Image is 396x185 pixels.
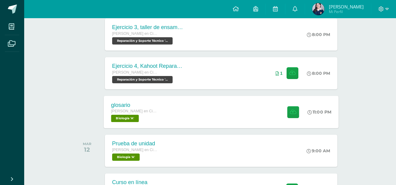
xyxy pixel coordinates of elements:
[307,71,330,76] div: 8:00 PM
[111,102,157,108] div: glosario
[276,71,283,76] div: Archivos entregados
[312,3,324,15] img: bc454ee332b5e7564552bee85202058b.png
[111,115,139,122] span: Biología 'A'
[329,9,364,14] span: Mi Perfil
[112,154,140,161] span: Biología 'A'
[307,32,330,37] div: 8:00 PM
[83,146,91,153] div: 12
[329,4,364,10] span: [PERSON_NAME]
[307,109,331,115] div: 11:00 PM
[112,37,173,45] span: Reparación y Soporte Técnico 'A'
[280,71,283,76] span: 1
[307,148,330,154] div: 9:00 AM
[112,76,173,83] span: Reparación y Soporte Técnico 'A'
[112,140,157,147] div: Prueba de unidad
[112,24,185,31] div: Ejercicio 3, taller de ensamblaje
[112,31,157,36] span: [PERSON_NAME] en Ciencias y Letras con Orientación en Computación
[83,142,91,146] div: MAR
[112,70,157,74] span: [PERSON_NAME] en Ciencias y Letras con Orientación en Computación
[112,148,157,152] span: [PERSON_NAME] en Ciencias y Letras con Orientación en Computación
[111,109,157,113] span: [PERSON_NAME] en Ciencias y Letras con Orientación en Computación
[112,63,185,69] div: Ejercicio 4, Kahoot Reparación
